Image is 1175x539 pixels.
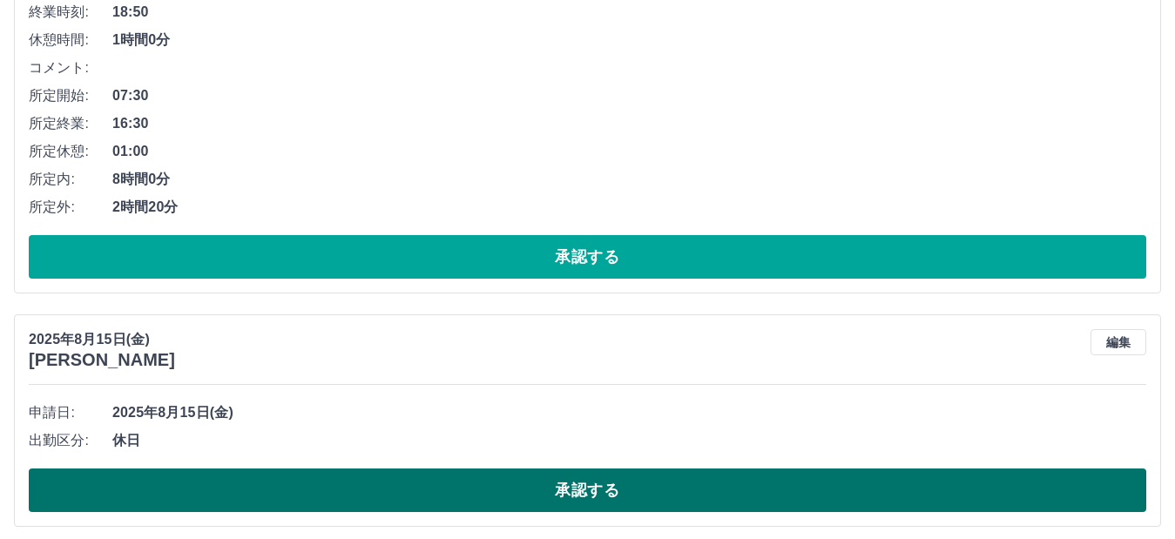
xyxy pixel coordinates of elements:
span: 終業時刻: [29,2,112,23]
span: 1時間0分 [112,30,1146,51]
span: 申請日: [29,402,112,423]
p: 2025年8月15日(金) [29,329,175,350]
span: 所定開始: [29,85,112,106]
button: 編集 [1091,329,1146,355]
button: 承認する [29,235,1146,279]
span: 出勤区分: [29,430,112,451]
span: 所定外: [29,197,112,218]
span: 休憩時間: [29,30,112,51]
span: 2025年8月15日(金) [112,402,1146,423]
span: 所定内: [29,169,112,190]
span: 8時間0分 [112,169,1146,190]
button: 承認する [29,468,1146,512]
span: 01:00 [112,141,1146,162]
span: 07:30 [112,85,1146,106]
h3: [PERSON_NAME] [29,350,175,370]
span: 16:30 [112,113,1146,134]
span: 2時間20分 [112,197,1146,218]
span: 18:50 [112,2,1146,23]
span: 休日 [112,430,1146,451]
span: コメント: [29,57,112,78]
span: 所定休憩: [29,141,112,162]
span: 所定終業: [29,113,112,134]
